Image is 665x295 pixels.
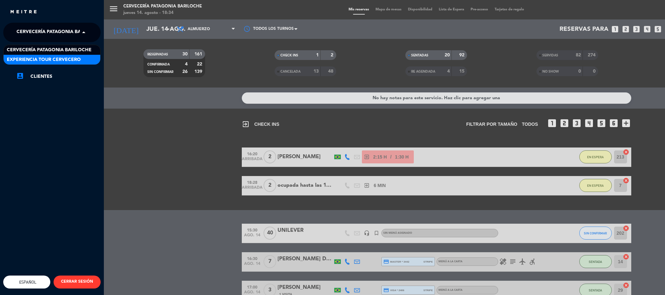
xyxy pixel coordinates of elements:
[16,73,101,80] a: account_boxClientes
[17,26,101,39] span: Cervecería Patagonia Bariloche
[10,10,37,15] img: MEITRE
[7,46,92,54] span: Cervecería Patagonia Bariloche
[7,56,81,64] span: Experiencia Tour Cervecero
[54,276,101,289] button: CERRAR SESIÓN
[16,72,24,80] i: account_box
[18,280,36,285] span: Español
